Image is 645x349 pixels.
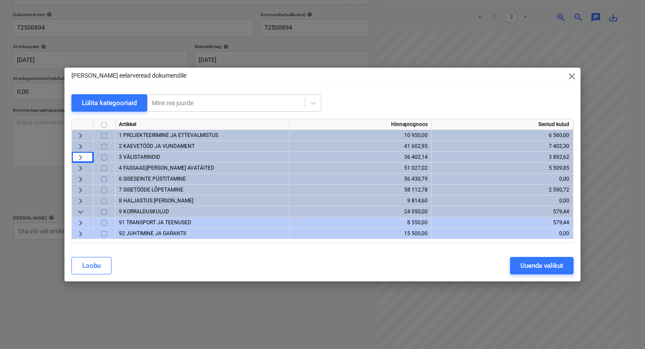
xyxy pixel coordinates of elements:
[293,141,428,152] div: 41 602,95
[75,207,86,217] span: keyboard_arrow_down
[119,209,169,215] span: 9 KORRALDUSKULUD
[82,260,101,271] div: Loobu
[119,187,183,193] span: 7 SISETÖÖDE LÕPETAMINE
[119,143,195,149] span: 2 KAEVETÖÖD JA VUNDAMENT
[293,195,428,206] div: 9 814,60
[293,163,428,174] div: 51 027,02
[82,97,137,109] div: Lülita kategooriaid
[119,132,218,138] span: 1 PROJEKTEERIMINE JA ETTEVALMISTUS
[293,152,428,163] div: 36 402,14
[510,257,574,274] button: Uuenda valikut
[293,185,428,195] div: 58 112,78
[119,198,193,204] span: 8 HALJASTUS JA TERRASS
[119,165,214,171] span: 4 FASSAAD,KATUS JA AVATÄITED
[293,206,428,217] div: 24 050,00
[432,119,573,130] div: Seotud kulud
[435,217,569,228] div: 579,44
[601,307,645,349] iframe: Chat Widget
[119,154,160,160] span: 3 VÄLISTARINDID
[71,94,147,112] button: Lülita kategooriaid
[75,163,86,174] span: keyboard_arrow_right
[293,217,428,228] div: 8 550,00
[435,174,569,185] div: 0,00
[115,119,290,130] div: Artikkel
[119,230,186,236] span: 92 JUHTIMINE JA GARANTII
[71,257,111,274] button: Loobu
[75,196,86,206] span: keyboard_arrow_right
[75,152,86,163] span: keyboard_arrow_right
[75,218,86,228] span: keyboard_arrow_right
[75,141,86,152] span: keyboard_arrow_right
[119,176,186,182] span: 6 SISESEINTE PÜSTITAMINE
[435,206,569,217] div: 579,44
[435,152,569,163] div: 3 892,62
[75,229,86,239] span: keyboard_arrow_right
[520,260,563,271] div: Uuenda valikut
[290,119,432,130] div: Hinnaprognoos
[119,219,191,226] span: 91 TRANSPORT JA TEENUSED
[293,228,428,239] div: 15 500,00
[71,71,186,80] p: [PERSON_NAME] eelarveread dokumendile
[75,130,86,141] span: keyboard_arrow_right
[293,174,428,185] div: 56 430,79
[567,71,577,82] span: close
[435,163,569,174] div: 5 509,85
[435,195,569,206] div: 0,00
[75,185,86,195] span: keyboard_arrow_right
[435,228,569,239] div: 0,00
[75,174,86,185] span: keyboard_arrow_right
[435,130,569,141] div: 6 560,00
[435,185,569,195] div: 2 590,72
[293,130,428,141] div: 10 950,00
[435,141,569,152] div: 7 402,30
